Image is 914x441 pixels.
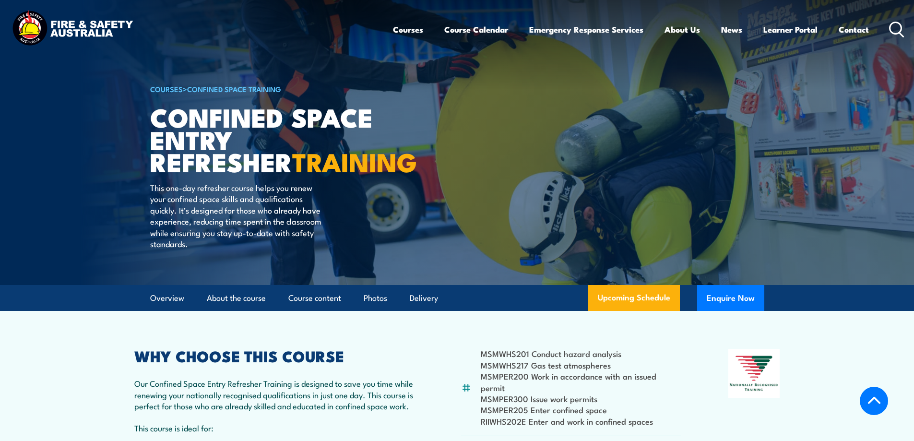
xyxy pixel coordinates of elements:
[481,370,682,393] li: MSMPER200 Work in accordance with an issued permit
[187,83,281,94] a: Confined Space Training
[410,286,438,311] a: Delivery
[721,17,742,42] a: News
[150,83,387,95] h6: >
[481,348,682,359] li: MSMWHS201 Conduct hazard analysis
[134,378,415,411] p: Our Confined Space Entry Refresher Training is designed to save you time while renewing your nati...
[481,359,682,370] li: MSMWHS217 Gas test atmospheres
[728,349,780,398] img: Nationally Recognised Training logo.
[481,404,682,415] li: MSMPER205 Enter confined space
[665,17,700,42] a: About Us
[839,17,869,42] a: Contact
[150,83,183,94] a: COURSES
[529,17,643,42] a: Emergency Response Services
[150,286,184,311] a: Overview
[292,141,417,181] strong: TRAINING
[288,286,341,311] a: Course content
[763,17,818,42] a: Learner Portal
[481,416,682,427] li: RIIWHS202E Enter and work in confined spaces
[444,17,508,42] a: Course Calendar
[134,422,415,433] p: This course is ideal for:
[697,285,764,311] button: Enquire Now
[150,106,387,173] h1: Confined Space Entry Refresher
[134,349,415,362] h2: WHY CHOOSE THIS COURSE
[207,286,266,311] a: About the course
[481,393,682,404] li: MSMPER300 Issue work permits
[150,182,325,249] p: This one-day refresher course helps you renew your confined space skills and qualifications quick...
[393,17,423,42] a: Courses
[588,285,680,311] a: Upcoming Schedule
[364,286,387,311] a: Photos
